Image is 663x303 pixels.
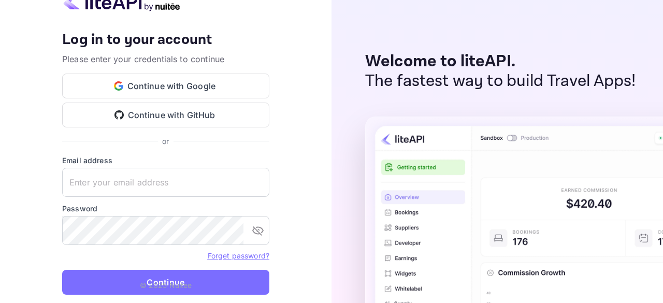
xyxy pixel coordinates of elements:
label: Password [62,203,269,214]
label: Email address [62,155,269,166]
a: Forget password? [208,250,269,261]
a: Forget password? [208,251,269,260]
p: © 2025 Nuitee [140,280,192,291]
button: toggle password visibility [248,220,268,241]
p: The fastest way to build Travel Apps! [365,71,636,91]
p: Please enter your credentials to continue [62,53,269,65]
button: Continue with Google [62,74,269,98]
p: or [162,136,169,147]
keeper-lock: Open Keeper Popup [250,176,262,189]
input: Enter your email address [62,168,269,197]
button: Continue [62,270,269,295]
button: Continue with GitHub [62,103,269,127]
h4: Log in to your account [62,31,269,49]
p: Welcome to liteAPI. [365,52,636,71]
